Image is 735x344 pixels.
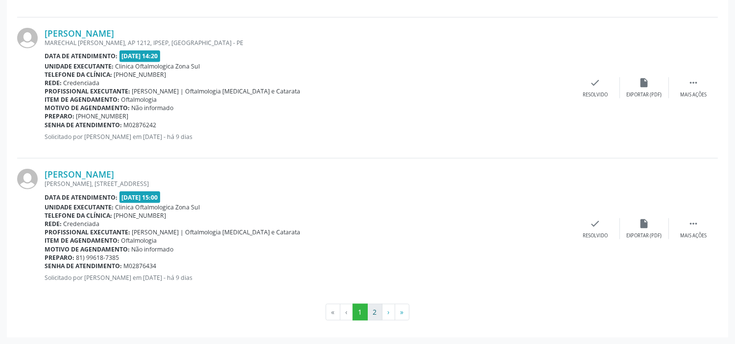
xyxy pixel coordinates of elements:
[45,262,122,270] b: Senha de atendimento:
[45,133,571,141] p: Solicitado por [PERSON_NAME] em [DATE] - há 9 dias
[124,262,157,270] span: M02876434
[17,169,38,189] img: img
[680,232,707,239] div: Mais ações
[116,62,200,70] span: Clinica Oftalmologica Zona Sul
[17,304,718,321] ul: Pagination
[76,112,129,120] span: [PHONE_NUMBER]
[132,87,301,95] span: [PERSON_NAME] | Oftalmologia [MEDICAL_DATA] e Catarata
[45,28,114,39] a: [PERSON_NAME]
[76,253,119,262] span: 81) 99618-7385
[45,112,74,120] b: Preparo:
[116,203,200,211] span: Clinica Oftalmologica Zona Sul
[367,304,382,321] button: Go to page 2
[627,92,662,98] div: Exportar (PDF)
[45,203,114,211] b: Unidade executante:
[45,253,74,262] b: Preparo:
[119,50,161,62] span: [DATE] 14:20
[382,304,395,321] button: Go to next page
[45,245,130,253] b: Motivo de agendamento:
[124,121,157,129] span: M02876242
[114,70,166,79] span: [PHONE_NUMBER]
[45,211,112,220] b: Telefone da clínica:
[680,92,707,98] div: Mais ações
[45,220,62,228] b: Rede:
[583,232,608,239] div: Resolvido
[45,52,118,60] b: Data de atendimento:
[45,70,112,79] b: Telefone da clínica:
[45,95,119,104] b: Item de agendamento:
[121,95,157,104] span: Oftalmologia
[688,218,699,229] i: 
[45,79,62,87] b: Rede:
[45,169,114,180] a: [PERSON_NAME]
[688,77,699,88] i: 
[639,218,650,229] i: insert_drive_file
[64,79,100,87] span: Credenciada
[353,304,368,321] button: Go to page 1
[64,220,100,228] span: Credenciada
[45,104,130,112] b: Motivo de agendamento:
[132,104,174,112] span: Não informado
[45,62,114,70] b: Unidade executante:
[114,211,166,220] span: [PHONE_NUMBER]
[590,77,601,88] i: check
[45,180,571,188] div: [PERSON_NAME], [STREET_ADDRESS]
[583,92,608,98] div: Resolvido
[627,232,662,239] div: Exportar (PDF)
[45,87,130,95] b: Profissional executante:
[45,228,130,236] b: Profissional executante:
[17,28,38,48] img: img
[639,77,650,88] i: insert_drive_file
[45,274,571,282] p: Solicitado por [PERSON_NAME] em [DATE] - há 9 dias
[45,39,571,47] div: MARECHAL [PERSON_NAME], AP 1212, IPSEP, [GEOGRAPHIC_DATA] - PE
[121,236,157,245] span: Oftalmologia
[395,304,409,321] button: Go to last page
[132,228,301,236] span: [PERSON_NAME] | Oftalmologia [MEDICAL_DATA] e Catarata
[119,191,161,203] span: [DATE] 15:00
[45,193,118,202] b: Data de atendimento:
[45,121,122,129] b: Senha de atendimento:
[590,218,601,229] i: check
[132,245,174,253] span: Não informado
[45,236,119,245] b: Item de agendamento:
